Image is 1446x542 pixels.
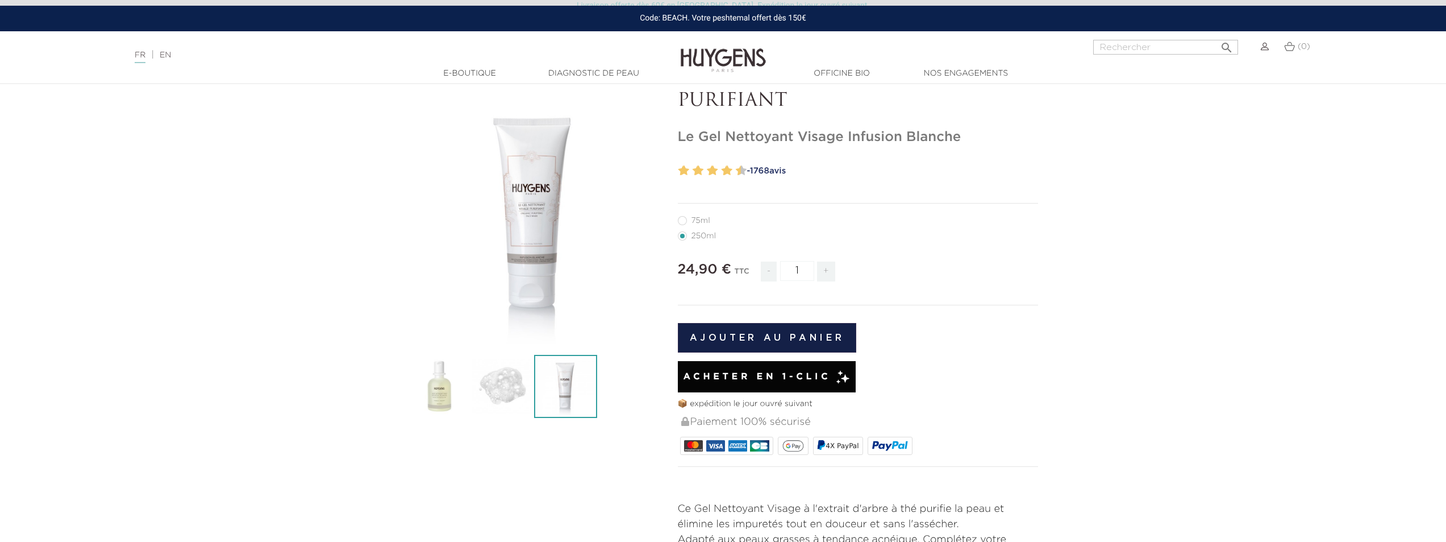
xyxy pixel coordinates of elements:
span: - [761,262,777,282]
input: Rechercher [1093,40,1238,55]
span: 1768 [750,167,769,175]
h1: Le Gel Nettoyant Visage Infusion Blanche [678,129,1039,146]
a: FR [135,51,145,63]
div: TTC [735,259,749,290]
label: 9 [734,163,737,179]
label: 10 [738,163,747,179]
label: 4 [695,163,703,179]
span: 4X PayPal [826,442,859,450]
i:  [1220,38,1234,51]
p: Ce Gel Nettoyant Visage à l'extrait d'arbre à thé purifie la peau et élimine les impuretés tout e... [678,502,1039,532]
button:  [1216,36,1237,52]
a: Diagnostic de peau [537,68,651,80]
a: E-Boutique [413,68,527,80]
a: -1768avis [743,163,1039,180]
label: 2 [681,163,689,179]
a: EN [160,51,171,59]
label: 1 [676,163,680,179]
label: 7 [719,163,723,179]
button: Ajouter au panier [678,323,857,353]
label: 75ml [678,216,724,225]
label: 8 [724,163,732,179]
img: VISA [706,440,725,452]
p: PURIFIANT [678,90,1039,112]
div: Paiement 100% sécurisé [680,410,1039,435]
input: Quantité [780,261,814,281]
img: Le Gel Nettoyant Visage Infusion Blanche 75ml [534,355,597,418]
img: Paiement 100% sécurisé [681,417,689,426]
label: 6 [710,163,718,179]
img: AMEX [728,440,747,452]
img: Le Gel Nettoyant Visage Infusion Blanche 250ml [408,355,471,418]
p: 📦 expédition le jour ouvré suivant [678,398,1039,410]
img: MASTERCARD [684,440,703,452]
img: Huygens [681,30,766,74]
div: | [129,48,594,62]
span: + [817,262,835,282]
a: Officine Bio [785,68,899,80]
span: (0) [1298,43,1310,51]
label: 250ml [678,231,730,241]
img: CB_NATIONALE [750,440,769,452]
img: google_pay [782,440,804,452]
label: 5 [705,163,709,179]
span: 24,90 € [678,263,732,276]
a: Nos engagements [909,68,1023,80]
label: 3 [690,163,694,179]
